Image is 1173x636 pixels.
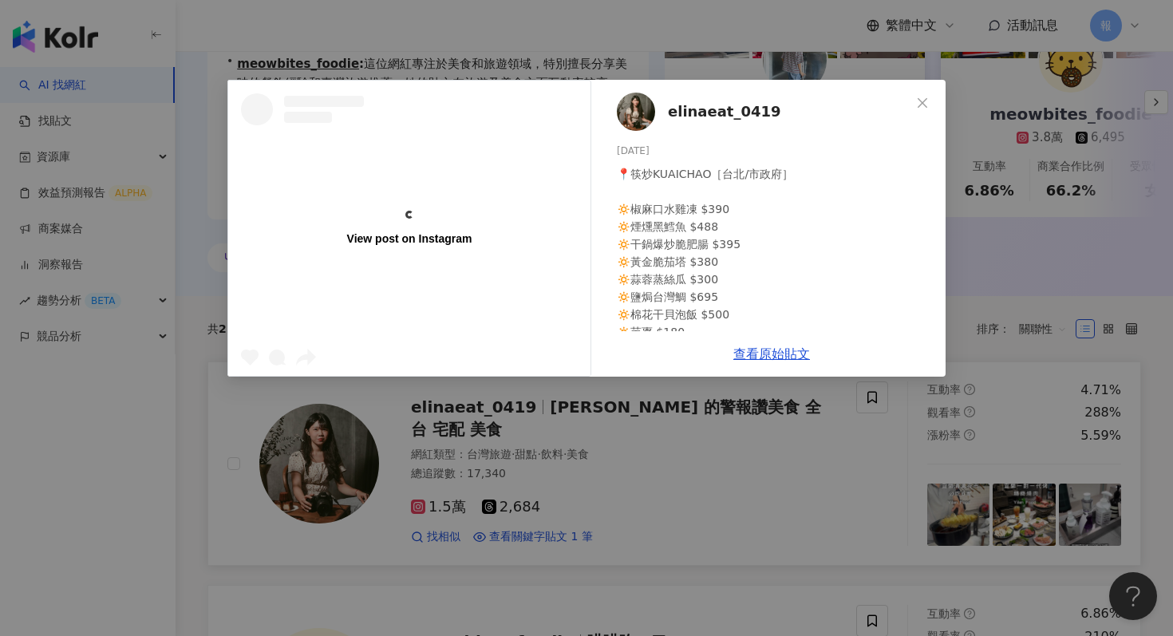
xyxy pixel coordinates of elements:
[617,93,910,131] a: KOL Avatarelinaeat_0419
[347,231,472,246] div: View post on Instagram
[617,93,655,131] img: KOL Avatar
[668,101,781,123] span: elinaeat_0419
[617,165,933,569] div: 📍筷炒KUAICHAO［台北/市政府］ 🔅椒麻口水雞凍 $390 🔅煙燻黑鱈魚 $488 🔅干鍋爆炒脆肥腸 $395 🔅黃金脆茄塔 $380 🔅蒜蓉蒸絲瓜 $300 🔅鹽焗台灣鯛 $695 🔅棉...
[733,346,810,361] a: 查看原始貼文
[617,144,933,159] div: [DATE]
[916,97,929,109] span: close
[906,87,938,119] button: Close
[228,81,590,376] a: View post on Instagram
